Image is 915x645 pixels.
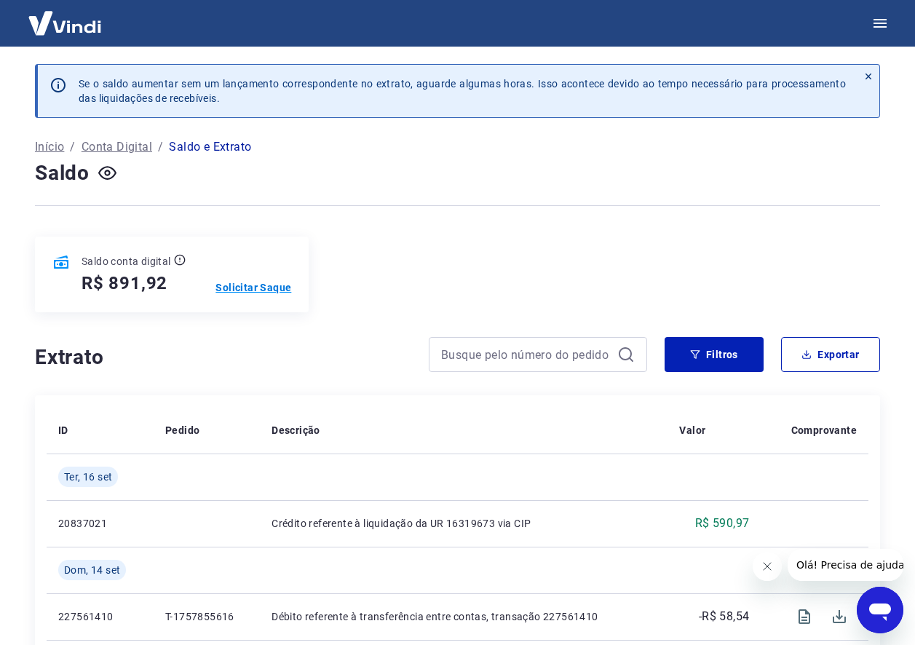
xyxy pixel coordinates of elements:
p: Valor [679,423,705,438]
p: Descrição [272,423,320,438]
p: Saldo e Extrato [169,138,251,156]
iframe: Mensagem da empresa [788,549,903,581]
a: Conta Digital [82,138,152,156]
iframe: Botão para abrir a janela de mensagens [857,587,903,633]
span: Olá! Precisa de ajuda? [9,10,122,22]
a: Início [35,138,64,156]
span: Visualizar [787,599,822,634]
p: Comprovante [791,423,857,438]
span: Dom, 14 set [64,563,120,577]
span: Download [822,599,857,634]
img: Vindi [17,1,112,45]
p: Se o saldo aumentar sem um lançamento correspondente no extrato, aguarde algumas horas. Isso acon... [79,76,846,106]
p: / [158,138,163,156]
span: Ter, 16 set [64,470,112,484]
p: -R$ 58,54 [699,608,750,625]
iframe: Fechar mensagem [753,552,782,581]
p: T-1757855616 [165,609,248,624]
p: R$ 590,97 [695,515,750,532]
a: Solicitar Saque [215,280,291,295]
p: Débito referente à transferência entre contas, transação 227561410 [272,609,656,624]
p: ID [58,423,68,438]
p: / [70,138,75,156]
h4: Extrato [35,343,411,372]
p: Saldo conta digital [82,254,171,269]
h4: Saldo [35,159,90,188]
p: 20837021 [58,516,142,531]
input: Busque pelo número do pedido [441,344,611,365]
p: Pedido [165,423,199,438]
p: 227561410 [58,609,142,624]
button: Filtros [665,337,764,372]
button: Exportar [781,337,880,372]
p: Crédito referente à liquidação da UR 16319673 via CIP [272,516,656,531]
h5: R$ 891,92 [82,272,167,295]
